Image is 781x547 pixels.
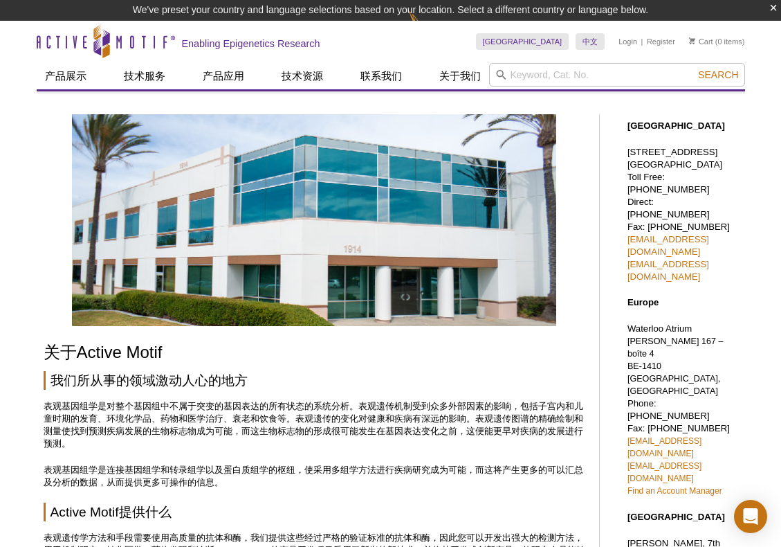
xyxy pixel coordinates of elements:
[734,500,767,533] div: Open Intercom Messenger
[431,63,489,89] a: 关于我们
[627,486,722,496] a: Find an Account Manager
[273,63,331,89] a: 技术资源
[627,436,701,458] a: [EMAIL_ADDRESS][DOMAIN_NAME]
[627,461,701,483] a: [EMAIL_ADDRESS][DOMAIN_NAME]
[37,63,95,89] a: 产品展示
[409,10,445,43] img: Change Here
[627,259,709,282] a: [EMAIL_ADDRESS][DOMAIN_NAME]
[641,33,643,50] li: |
[689,37,695,44] img: Your Cart
[182,37,320,50] h2: Enabling Epigenetics Research
[627,297,659,307] strong: Europe
[44,503,585,521] h2: Active Motif提供什么
[352,63,410,89] a: 联系我们
[194,63,252,89] a: 产品应用
[627,120,725,131] strong: [GEOGRAPHIC_DATA]
[627,337,724,396] span: [PERSON_NAME] 167 – boîte 4 BE-1410 [GEOGRAPHIC_DATA], [GEOGRAPHIC_DATA]
[627,146,738,283] p: [STREET_ADDRESS] [GEOGRAPHIC_DATA] Toll Free: [PHONE_NUMBER] Direct: [PHONE_NUMBER] Fax: [PHONE_N...
[627,323,738,497] p: Waterloo Atrium Phone: [PHONE_NUMBER] Fax: [PHONE_NUMBER]
[44,371,585,390] h2: 我们所从事的领域激动人心的地方
[44,343,585,364] h1: 关于Active Motif
[689,33,745,50] li: (0 items)
[489,63,745,87] input: Keyword, Cat. No.
[618,37,637,46] a: Login
[576,33,605,50] a: 中文
[698,69,738,80] span: Search
[476,33,569,50] a: [GEOGRAPHIC_DATA]
[647,37,675,46] a: Register
[627,512,725,522] strong: [GEOGRAPHIC_DATA]
[689,37,713,46] a: Cart
[116,63,174,89] a: 技术服务
[44,400,585,450] p: 表观基因组学是对整个基因组中不属于突变的基因表达的所有状态的系统分析。表观遗传机制受到众多外部因素的影响，包括子宫内和儿童时期的发育、环境化学品、药物和医学治疗、衰老和饮食等。表观遗传的变化对健...
[627,234,709,257] a: [EMAIL_ADDRESS][DOMAIN_NAME]
[44,464,585,489] p: 表观基因组学是连接基因组学和转录组学以及蛋白质组学的枢纽，使采用多组学方法进行疾病研究成为可能，而这将产生更多的可以汇总及分析的数据，从而提供更多可操作的信息。
[694,69,742,81] button: Search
